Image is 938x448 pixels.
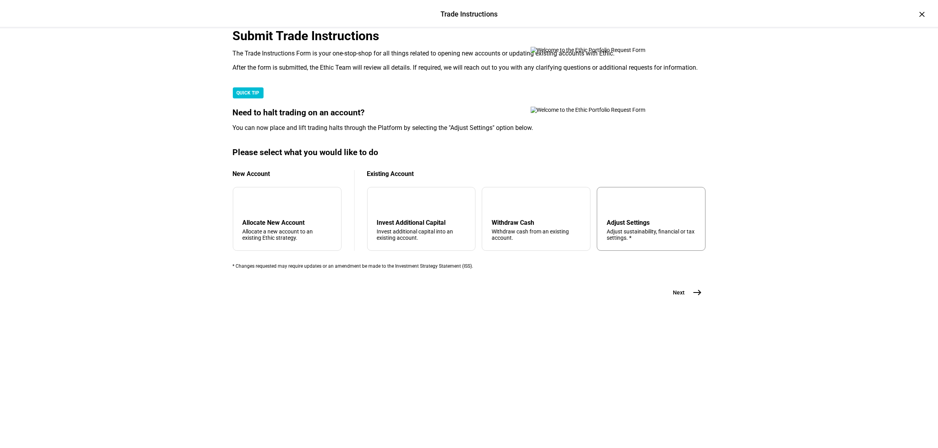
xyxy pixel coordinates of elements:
div: Adjust sustainability, financial or tax settings. * [607,228,696,241]
div: Invest Additional Capital [377,219,466,226]
mat-icon: tune [607,197,619,209]
div: After the form is submitted, the Ethic Team will review all details. If required, we will reach o... [233,64,706,72]
div: You can now place and lift trading halts through the Platform by selecting the "Adjust Settings" ... [233,124,706,132]
span: Next [673,289,685,296]
div: Submit Trade Instructions [233,28,706,43]
div: Withdraw cash from an existing account. [492,228,581,241]
div: Withdraw Cash [492,219,581,226]
div: Need to halt trading on an account? [233,108,706,118]
div: New Account [233,170,342,178]
div: QUICK TIP [233,87,264,98]
div: * Changes requested may require updates or an amendment be made to the Investment Strategy Statem... [233,263,706,269]
button: Next [664,285,706,300]
div: Existing Account [367,170,706,178]
div: The Trade Instructions Form is your one-stop-shop for all things related to opening new accounts ... [233,50,706,57]
div: Invest additional capital into an existing account. [377,228,466,241]
img: Welcome to the Ethic Portfolio Request Form [531,107,672,113]
mat-icon: east [693,288,702,297]
div: Please select what you would like to do [233,148,706,157]
mat-icon: add [244,198,254,208]
mat-icon: arrow_downward [379,198,388,208]
div: Allocate New Account [243,219,332,226]
div: Allocate a new account to an existing Ethic strategy. [243,228,332,241]
div: Adjust Settings [607,219,696,226]
img: Welcome to the Ethic Portfolio Request Form [531,47,672,53]
div: Trade Instructions [440,9,498,19]
mat-icon: arrow_upward [493,198,503,208]
div: × [916,8,929,20]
